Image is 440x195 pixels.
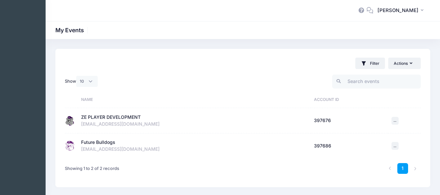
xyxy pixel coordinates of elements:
span: ... [393,118,396,123]
h1: My Events [55,27,90,34]
img: ZE PLAYER DEVELOPMENT [65,116,75,126]
label: Show [65,76,98,87]
div: [EMAIL_ADDRESS][DOMAIN_NAME] [81,121,307,128]
img: Future Bulldogs [65,141,75,151]
div: Showing 1 to 2 of 2 records [65,161,119,176]
div: [EMAIL_ADDRESS][DOMAIN_NAME] [81,146,307,153]
td: 397686 [311,133,388,159]
span: ... [393,144,396,148]
button: ... [391,117,399,125]
button: Filter [355,58,385,69]
div: Future Bulldogs [81,139,115,146]
th: Account ID: activate to sort column ascending [311,91,388,108]
span: [PERSON_NAME] [377,7,419,14]
input: Search events [332,75,421,89]
button: [PERSON_NAME] [373,3,430,18]
select: Show [76,76,98,87]
button: Actions [388,58,421,69]
button: ... [391,142,399,150]
th: Name: activate to sort column ascending [78,91,311,108]
td: 397676 [311,108,388,133]
div: ZE PLAYER DEVELOPMENT [81,114,141,121]
a: 1 [397,163,408,174]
